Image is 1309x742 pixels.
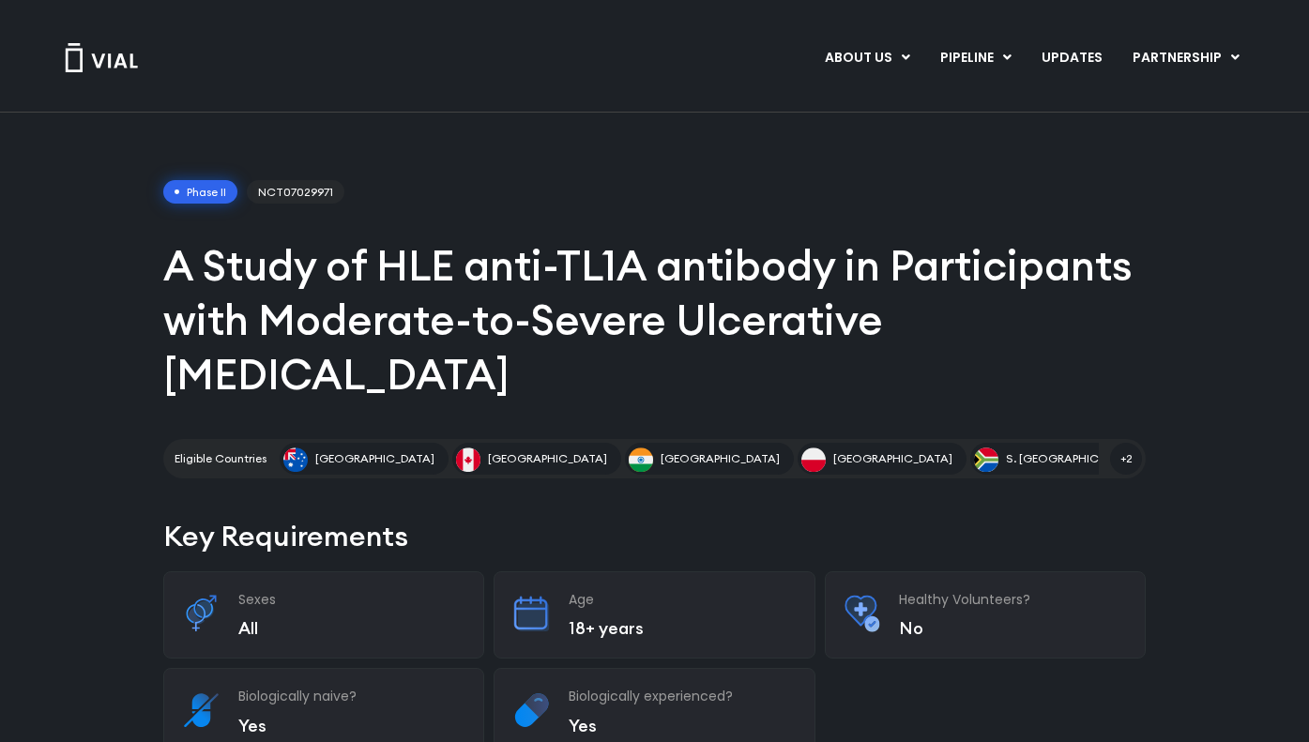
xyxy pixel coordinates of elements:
[569,715,796,736] p: Yes
[661,450,780,467] span: [GEOGRAPHIC_DATA]
[1118,42,1255,74] a: PARTNERSHIPMenu Toggle
[315,450,434,467] span: [GEOGRAPHIC_DATA]
[1006,450,1138,467] span: S. [GEOGRAPHIC_DATA]
[247,180,344,204] span: NCT07029971
[238,617,465,639] p: All
[175,450,266,467] h2: Eligible Countries
[899,591,1126,608] h3: Healthy Volunteers?
[488,450,607,467] span: [GEOGRAPHIC_DATA]
[163,238,1146,401] h1: A Study of HLE anti-TL1A antibody in Participants with Moderate-to-Severe Ulcerative [MEDICAL_DATA]
[833,450,952,467] span: [GEOGRAPHIC_DATA]
[238,688,465,704] h3: Biologically naive?
[810,42,924,74] a: ABOUT USMenu Toggle
[801,447,826,472] img: Poland
[974,447,998,472] img: S. Africa
[64,43,139,72] img: Vial Logo
[629,447,653,472] img: India
[925,42,1026,74] a: PIPELINEMenu Toggle
[569,617,796,639] p: 18+ years
[238,591,465,608] h3: Sexes
[283,447,308,472] img: Australia
[163,180,237,204] span: Phase II
[569,591,796,608] h3: Age
[1110,443,1142,475] span: +2
[1027,42,1117,74] a: UPDATES
[163,516,1146,556] h2: Key Requirements
[569,688,796,704] h3: Biologically experienced?
[238,715,465,736] p: Yes
[456,447,480,472] img: Canada
[899,617,1126,639] p: No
